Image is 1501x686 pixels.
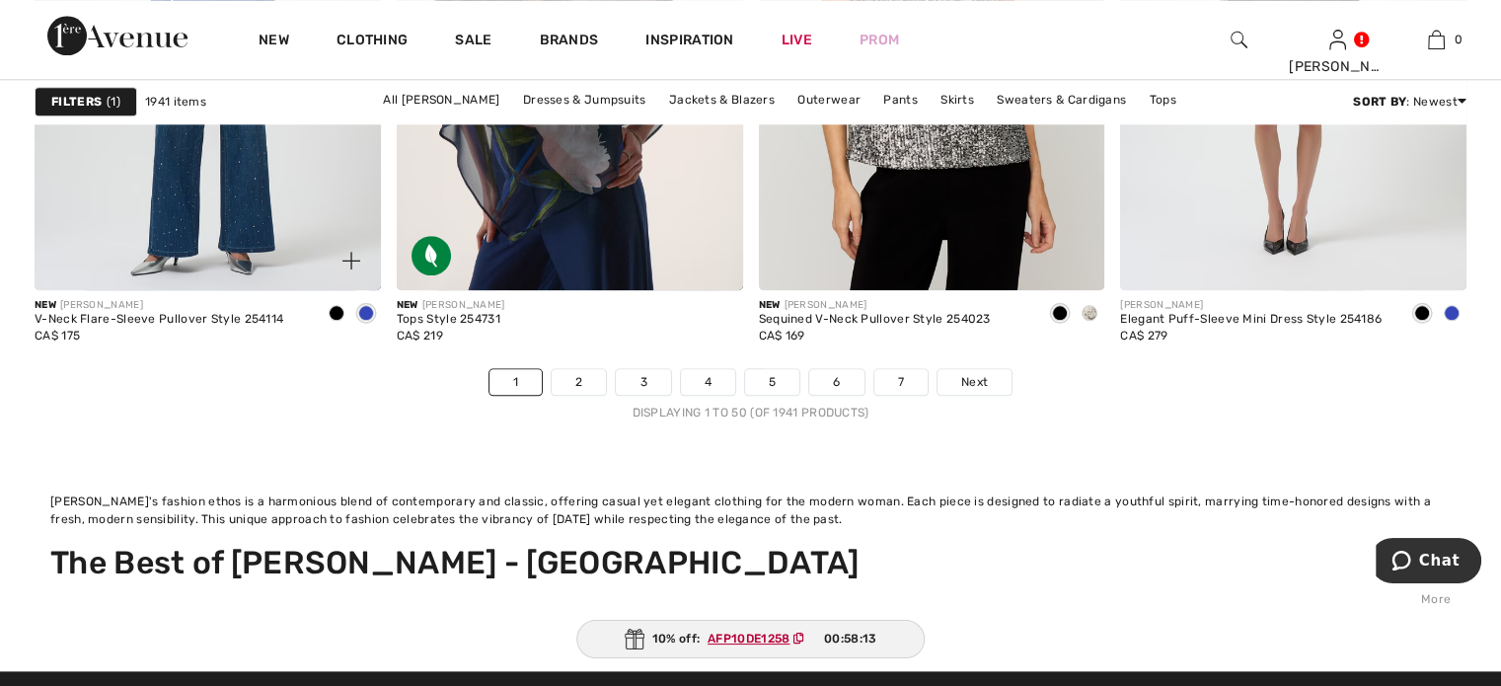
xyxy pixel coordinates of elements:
[645,32,733,52] span: Inspiration
[1045,298,1075,331] div: Black/Silver
[759,329,805,343] span: CA$ 169
[35,329,80,343] span: CA$ 175
[351,298,381,331] div: Royal Sapphire 163
[1437,298,1466,331] div: Royal Sapphire 163
[50,493,1451,528] p: [PERSON_NAME]'s fashion ethos is a harmonious blend of contemporary and classic, offering casual ...
[552,369,606,395] a: 2
[987,87,1136,113] a: Sweaters & Cardigans
[659,87,785,113] a: Jackets & Blazers
[1231,28,1247,51] img: search the website
[1120,313,1382,327] div: Elegant Puff-Sleeve Mini Dress Style 254186
[35,368,1466,421] nav: Page navigation
[1329,28,1346,51] img: My Info
[759,299,781,311] span: New
[373,87,509,113] a: All [PERSON_NAME]
[1388,28,1484,51] a: 0
[1407,298,1437,331] div: Black
[145,93,206,111] span: 1941 items
[824,630,876,648] span: 00:58:13
[938,369,1012,395] a: Next
[1329,30,1346,48] a: Sign In
[1428,28,1445,51] img: My Bag
[540,32,599,52] a: Brands
[961,373,988,391] span: Next
[1120,329,1167,343] span: CA$ 279
[708,632,789,646] ins: AFP10DE1258
[1075,298,1104,331] div: SILVER/NUDE
[616,369,670,395] a: 3
[788,87,870,113] a: Outerwear
[489,369,542,395] a: 1
[50,590,1451,608] div: More
[1120,298,1382,313] div: [PERSON_NAME]
[35,313,283,327] div: V-Neck Flare-Sleeve Pullover Style 254114
[322,298,351,331] div: Black
[759,313,991,327] div: Sequined V-Neck Pullover Style 254023
[1140,87,1186,113] a: Tops
[259,32,289,52] a: New
[35,404,1466,421] div: Displaying 1 to 50 (of 1941 products)
[50,544,1451,581] h2: The Best of [PERSON_NAME] - [GEOGRAPHIC_DATA]
[35,299,56,311] span: New
[625,629,644,649] img: Gift.svg
[860,30,899,50] a: Prom
[1455,31,1463,48] span: 0
[397,298,505,313] div: [PERSON_NAME]
[397,299,418,311] span: New
[35,298,283,313] div: [PERSON_NAME]
[107,93,120,111] span: 1
[759,298,991,313] div: [PERSON_NAME]
[874,369,928,395] a: 7
[1289,56,1386,77] div: [PERSON_NAME]
[455,32,491,52] a: Sale
[1376,538,1481,587] iframe: Opens a widget where you can chat to one of our agents
[681,369,735,395] a: 4
[782,30,812,50] a: Live
[576,620,926,658] div: 10% off:
[513,87,656,113] a: Dresses & Jumpsuits
[745,369,799,395] a: 5
[337,32,408,52] a: Clothing
[397,329,443,343] span: CA$ 219
[47,16,188,55] img: 1ère Avenue
[397,313,505,327] div: Tops Style 254731
[342,252,360,269] img: plus_v2.svg
[412,236,451,275] img: Sustainable Fabric
[809,369,863,395] a: 6
[873,87,928,113] a: Pants
[931,87,984,113] a: Skirts
[1353,95,1406,109] strong: Sort By
[1353,93,1466,111] div: : Newest
[51,93,102,111] strong: Filters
